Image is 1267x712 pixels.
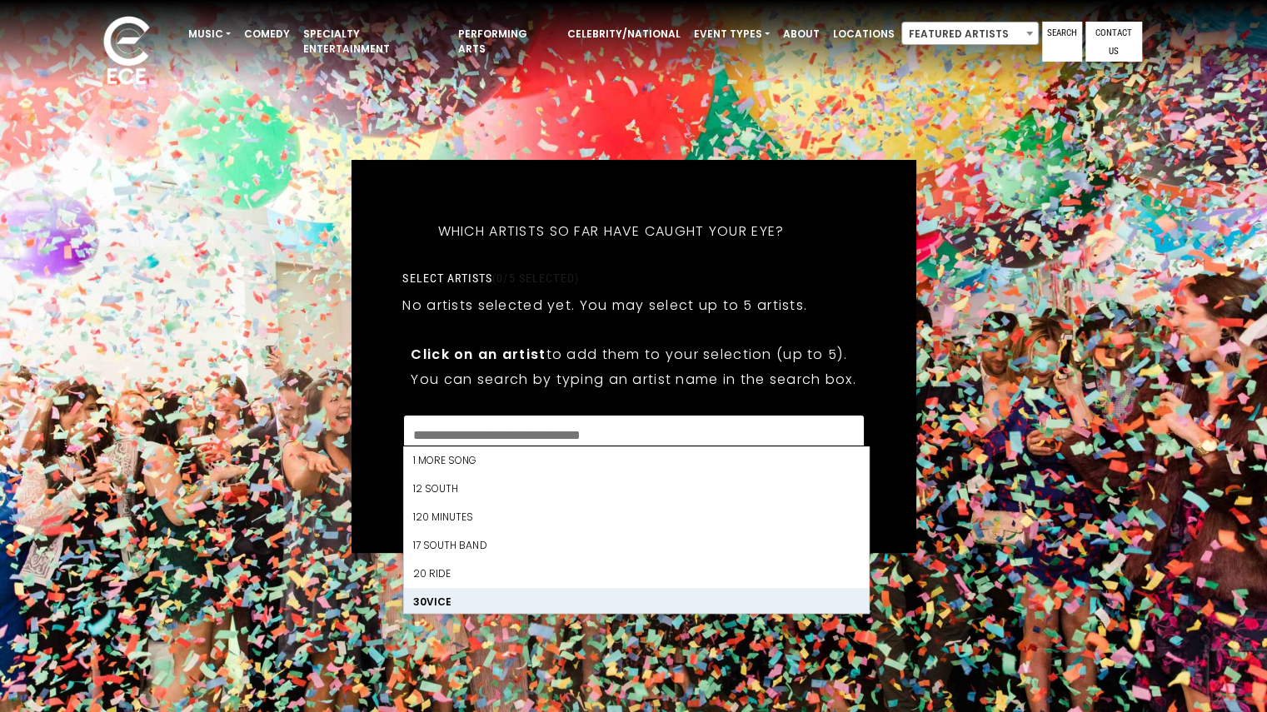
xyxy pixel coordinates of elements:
[826,20,901,48] a: Locations
[411,344,855,365] p: to add them to your selection (up to 5).
[687,20,776,48] a: Event Types
[413,426,853,441] textarea: Search
[902,22,1038,46] span: Featured Artists
[237,20,297,48] a: Comedy
[403,475,868,503] li: 12 South
[1042,22,1082,62] a: Search
[402,202,819,261] h5: Which artists so far have caught your eye?
[403,560,868,588] li: 20 Ride
[561,20,687,48] a: Celebrity/National
[492,271,579,285] span: (0/5 selected)
[411,345,546,364] strong: Click on an artist
[403,531,868,560] li: 17 South Band
[403,446,868,475] li: 1 More Song
[182,20,237,48] a: Music
[411,369,855,390] p: You can search by typing an artist name in the search box.
[85,12,168,92] img: ece_new_logo_whitev2-1.png
[402,295,807,316] p: No artists selected yet. You may select up to 5 artists.
[776,20,826,48] a: About
[402,271,578,286] label: Select artists
[403,503,868,531] li: 120 Minutes
[1085,22,1142,62] a: Contact Us
[451,20,561,63] a: Performing Arts
[297,20,451,63] a: Specialty Entertainment
[901,22,1039,45] span: Featured Artists
[403,588,868,616] li: 30Vice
